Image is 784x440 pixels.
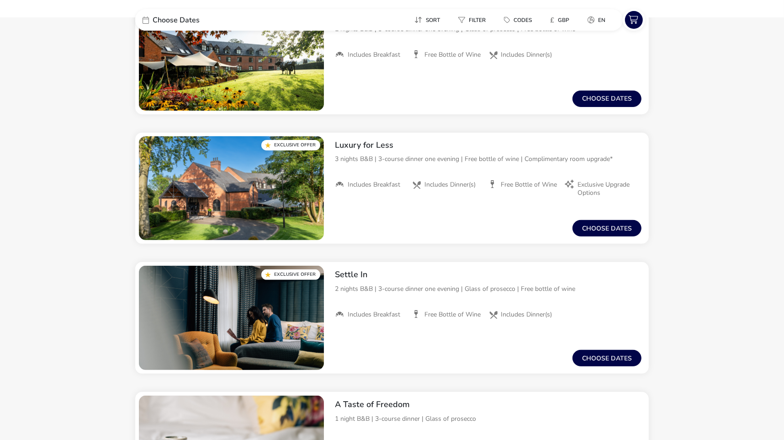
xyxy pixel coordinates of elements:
[577,181,634,197] span: Exclusive Upgrade Options
[348,51,400,59] span: Includes Breakfast
[501,181,557,189] span: Free Bottle of Wine
[328,262,649,326] div: Settle In2 nights B&B | 3-course dinner one evening | Glass of prosecco | Free bottle of wineIncl...
[135,9,272,31] div: Choose Dates
[572,91,641,107] button: Choose dates
[348,311,400,319] span: Includes Breakfast
[407,13,447,27] button: Sort
[469,16,486,24] span: Filter
[558,16,569,24] span: GBP
[335,357,346,366] span: £0
[424,51,481,59] span: Free Bottle of Wine
[598,16,605,24] span: en
[424,311,481,319] span: Free Bottle of Wine
[153,16,200,24] span: Choose Dates
[407,13,451,27] naf-pibe-menu-bar-item: Sort
[501,51,552,59] span: Includes Dinner(s)
[550,16,554,25] i: £
[335,220,378,225] p: From / Total Price
[261,269,320,280] div: Exclusive Offer
[426,16,440,24] span: Sort
[497,13,539,27] button: Codes
[328,3,649,67] div: Savouring Summer2 nights B&B | 3-course dinner one evening | Glass of prosecco | Free bottle of w...
[335,154,641,164] p: 3 nights B&B | 3-course dinner one evening | Free bottle of wine | Complimentary room upgrade*
[139,266,324,370] swiper-slide: 1 / 1
[335,414,641,424] p: 1 night B&B | 3-course dinner | Glass of prosecco
[424,181,476,189] span: Includes Dinner(s)
[451,13,493,27] button: Filter
[335,269,641,280] h2: Settle In
[348,181,400,189] span: Includes Breakfast
[139,6,324,111] swiper-slide: 1 / 1
[543,13,577,27] button: £GBP
[139,136,324,241] swiper-slide: 1 / 1
[261,140,320,150] div: Exclusive Offer
[580,13,616,27] naf-pibe-menu-bar-item: en
[335,284,641,294] p: 2 nights B&B | 3-course dinner one evening | Glass of prosecco | Free bottle of wine
[497,13,543,27] naf-pibe-menu-bar-item: Codes
[451,13,497,27] naf-pibe-menu-bar-item: Filter
[335,350,378,355] p: From / Total Price
[501,311,552,319] span: Includes Dinner(s)
[335,98,346,107] span: £0
[328,133,649,205] div: Luxury for Less3 nights B&B | 3-course dinner one evening | Free bottle of wine | Complimentary r...
[335,140,641,150] h2: Luxury for Less
[580,13,613,27] button: en
[335,399,641,410] h2: A Taste of Freedom
[335,91,378,96] p: From / Total Price
[572,350,641,366] button: Choose dates
[514,16,532,24] span: Codes
[543,13,580,27] naf-pibe-menu-bar-item: £GBP
[572,220,641,236] button: Choose dates
[335,227,346,236] span: £0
